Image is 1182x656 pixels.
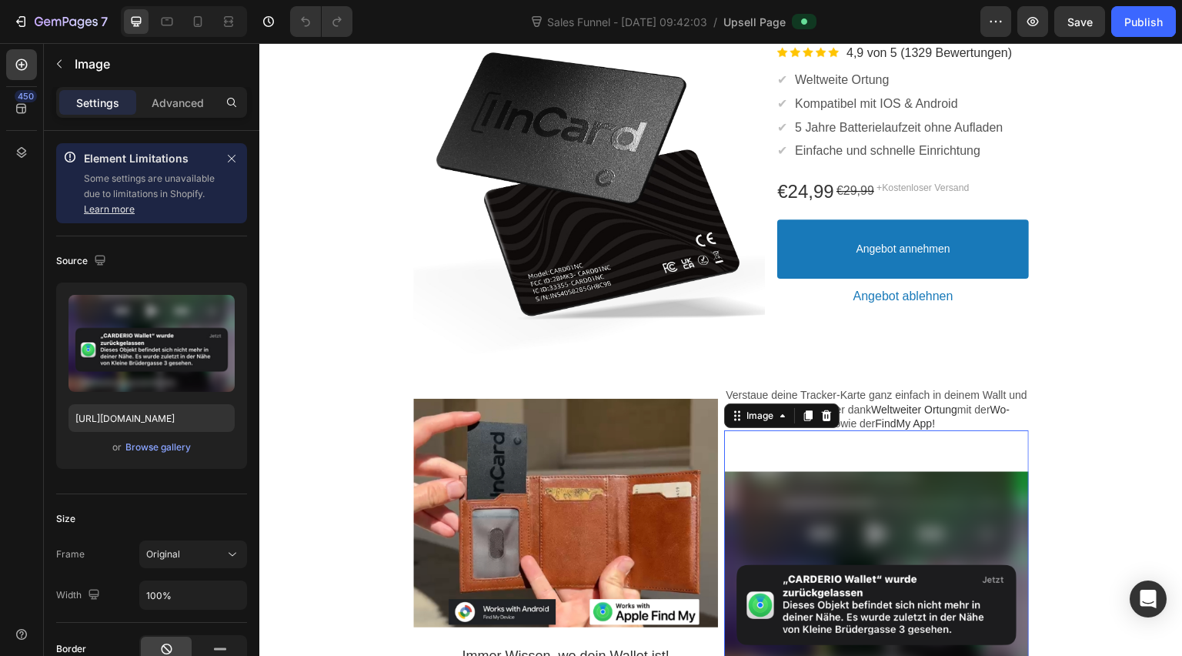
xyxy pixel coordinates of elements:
[518,101,528,114] span: ✔
[617,139,710,150] span: +Kostenloser Versand
[597,199,691,213] p: Angebot annehmen
[1111,6,1176,37] button: Publish
[56,547,85,561] div: Frame
[536,53,699,69] p: Kompatibel mit IOS & Android
[723,14,786,30] span: Upsell Page
[84,203,135,215] a: Learn more
[544,14,710,30] span: Sales Funnel - [DATE] 09:42:03
[518,54,528,67] span: ✔
[56,585,103,606] div: Width
[518,138,574,159] bdo: €24,99
[146,548,180,560] span: Original
[56,642,86,656] div: Border
[536,100,721,116] p: Einfache und schnelle Einrichtung
[68,295,235,392] img: preview-image
[139,541,247,568] button: Original
[112,438,122,457] span: or
[1067,15,1093,28] span: Save
[518,176,770,235] button: Angebot annehmen
[75,55,241,73] p: Image
[713,14,717,30] span: /
[612,360,698,373] span: Weltweiter Ortung
[518,239,770,268] button: Angebot ablehnen
[1124,14,1163,30] div: Publish
[577,141,615,154] bdo: €29,99
[6,6,115,37] button: 7
[68,404,235,432] input: https://example.com/image.jpg
[125,440,191,454] div: Browse gallery
[76,95,119,111] p: Settings
[15,90,37,102] div: 450
[84,149,216,168] p: Element Limitations
[125,440,192,455] button: Browse gallery
[56,251,109,272] div: Source
[559,360,751,387] span: Wo-Ist
[140,581,246,609] input: Auto
[84,171,216,217] p: Some settings are unavailable due to limitations in Shopify.
[484,366,517,378] div: Image
[1130,581,1167,618] div: Open Intercom Messenger
[290,6,352,37] div: Undo/Redo
[536,77,743,93] p: 5 Jahre Batterielaufzeit ohne Aufladen
[202,605,409,621] span: Immer Wissen, wo dein Wallet ist!
[616,374,676,387] span: FindMy App!
[101,12,108,31] p: 7
[518,78,528,91] span: ✔
[152,95,204,111] p: Advanced
[259,43,1182,656] iframe: Design area
[1054,6,1105,37] button: Save
[465,345,770,387] p: Verstaue deine Tracker-Karte ganz einfach in deinem Wallt und verliere es nie wieder dank mit der...
[56,512,75,526] div: Size
[594,246,694,262] p: Angebot ablehnen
